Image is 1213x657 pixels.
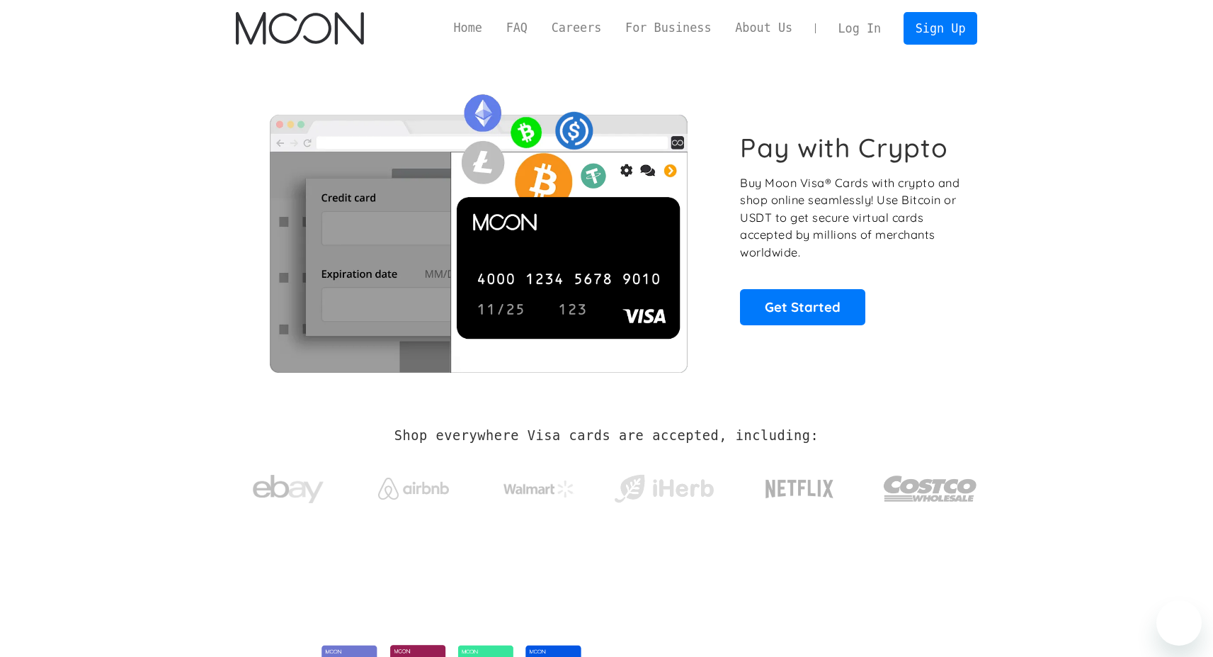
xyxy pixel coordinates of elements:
[236,12,364,45] img: Moon Logo
[740,132,948,164] h1: Pay with Crypto
[486,466,591,505] a: Walmart
[503,481,574,498] img: Walmart
[494,19,540,37] a: FAQ
[883,448,978,522] a: Costco
[883,462,978,515] img: Costco
[764,471,835,507] img: Netflix
[611,471,717,507] img: iHerb
[736,457,863,514] a: Netflix
[740,289,865,325] a: Get Started
[740,174,962,262] p: Buy Moon Visa® Cards with crypto and shop online seamlessly! Use Bitcoin or USDT to get secure vi...
[236,12,364,45] a: home
[723,19,804,37] a: About Us
[360,464,466,507] a: Airbnb
[236,453,341,519] a: ebay
[826,13,893,44] a: Log In
[394,428,819,444] h2: Shop everywhere Visa cards are accepted, including:
[611,456,717,515] a: iHerb
[540,19,613,37] a: Careers
[236,84,721,372] img: Moon Cards let you spend your crypto anywhere Visa is accepted.
[1156,600,1202,646] iframe: Button to launch messaging window
[613,19,723,37] a: For Business
[378,478,449,500] img: Airbnb
[904,12,977,44] a: Sign Up
[253,467,324,512] img: ebay
[442,19,494,37] a: Home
